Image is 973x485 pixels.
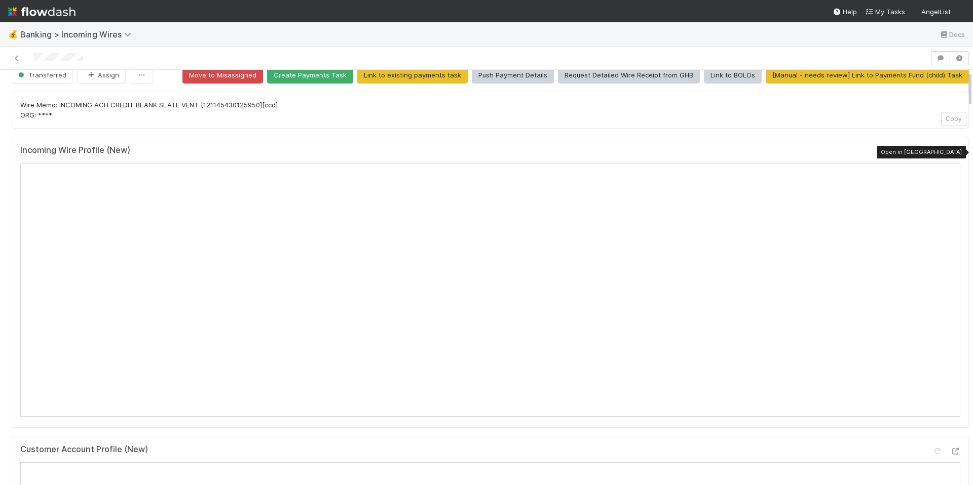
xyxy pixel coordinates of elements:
[833,7,857,17] div: Help
[267,66,353,84] button: Create Payments Task
[12,66,73,84] button: Transferred
[939,28,965,41] a: Docs
[8,3,76,20] img: logo-inverted-e16ddd16eac7371096b0.svg
[20,444,148,455] h5: Customer Account Profile (New)
[941,112,966,126] button: Copy
[921,8,951,16] span: AngelList
[20,100,960,120] p: Wire Memo: INCOMING ACH CREDIT BLANK SLATE VENT [121145430125950][ccd] ORG: ****
[357,66,468,84] button: Link to existing payments task
[865,8,905,16] span: My Tasks
[8,30,18,38] span: 💰
[472,66,554,84] button: Push Payment Details
[766,66,969,84] button: [Manual - needs review] Link to Payments Fund (child) Task
[865,7,905,17] a: My Tasks
[558,66,700,84] button: Request Detailed Wire Receipt from GHB
[77,66,126,84] button: Assign
[182,66,263,84] button: Move to Misassigned
[955,7,965,17] img: avatar_a2d05fec-0a57-4266-8476-74cda3464b0e.png
[20,29,136,39] span: Banking > Incoming Wires
[20,145,130,155] h5: Incoming Wire Profile (New)
[16,71,66,79] span: Transferred
[704,66,762,84] button: Link to BOLOs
